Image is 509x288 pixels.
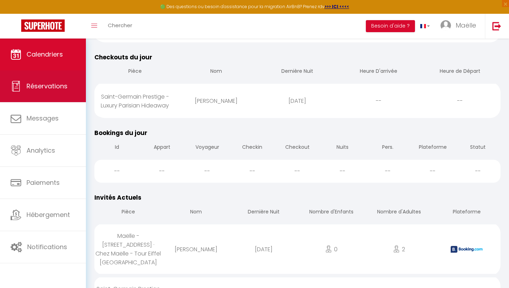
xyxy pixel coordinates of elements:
th: Pers. [365,138,410,158]
div: -- [230,160,275,183]
th: Statut [455,138,501,158]
div: [PERSON_NAME] [176,89,257,112]
th: Id [94,138,140,158]
th: Nombre d'Enfants [298,202,365,223]
div: -- [365,160,410,183]
a: ... Maëlle [435,14,485,39]
div: -- [320,160,365,183]
th: Pièce [94,62,176,82]
div: [PERSON_NAME] [162,238,230,261]
span: Messages [27,114,59,123]
div: [DATE] [257,89,338,112]
div: [DATE] [230,238,298,261]
div: -- [275,160,320,183]
img: logout [492,22,501,30]
th: Checkout [275,138,320,158]
th: Checkin [230,138,275,158]
div: -- [140,160,185,183]
span: Notifications [27,242,67,251]
div: -- [419,89,501,112]
span: Calendriers [27,50,63,59]
div: 0 [298,238,365,261]
button: Besoin d'aide ? [366,20,415,32]
span: Analytics [27,146,55,155]
a: Chercher [103,14,138,39]
span: Réservations [27,82,68,90]
span: Bookings du jour [94,129,147,137]
div: -- [94,160,140,183]
th: Nuits [320,138,365,158]
th: Voyageur [185,138,230,158]
div: Saint-Germain Prestige - Luxury Parisian Hideaway [94,85,176,117]
a: >>> ICI <<<< [324,4,349,10]
div: -- [455,160,501,183]
div: -- [410,160,456,183]
div: -- [185,160,230,183]
span: Paiements [27,178,60,187]
th: Heure de Départ [419,62,501,82]
img: ... [440,20,451,31]
th: Nom [162,202,230,223]
th: Dernière Nuit [257,62,338,82]
span: Chercher [108,22,132,29]
div: -- [338,89,419,112]
th: Pièce [94,202,162,223]
div: Maëlle - [STREET_ADDRESS] · Chez Maëlle - Tour Eiffel [GEOGRAPHIC_DATA] [94,224,162,274]
span: Invités Actuels [94,193,141,202]
span: Hébergement [27,210,70,219]
th: Nombre d'Adultes [365,202,433,223]
span: Checkouts du jour [94,53,152,61]
th: Nom [176,62,257,82]
th: Plateforme [410,138,456,158]
img: Super Booking [21,19,65,32]
th: Dernière Nuit [230,202,298,223]
div: 2 [365,238,433,261]
th: Heure D'arrivée [338,62,419,82]
th: Plateforme [433,202,501,223]
th: Appart [140,138,185,158]
img: booking2.png [451,246,482,253]
span: Maëlle [456,21,476,30]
